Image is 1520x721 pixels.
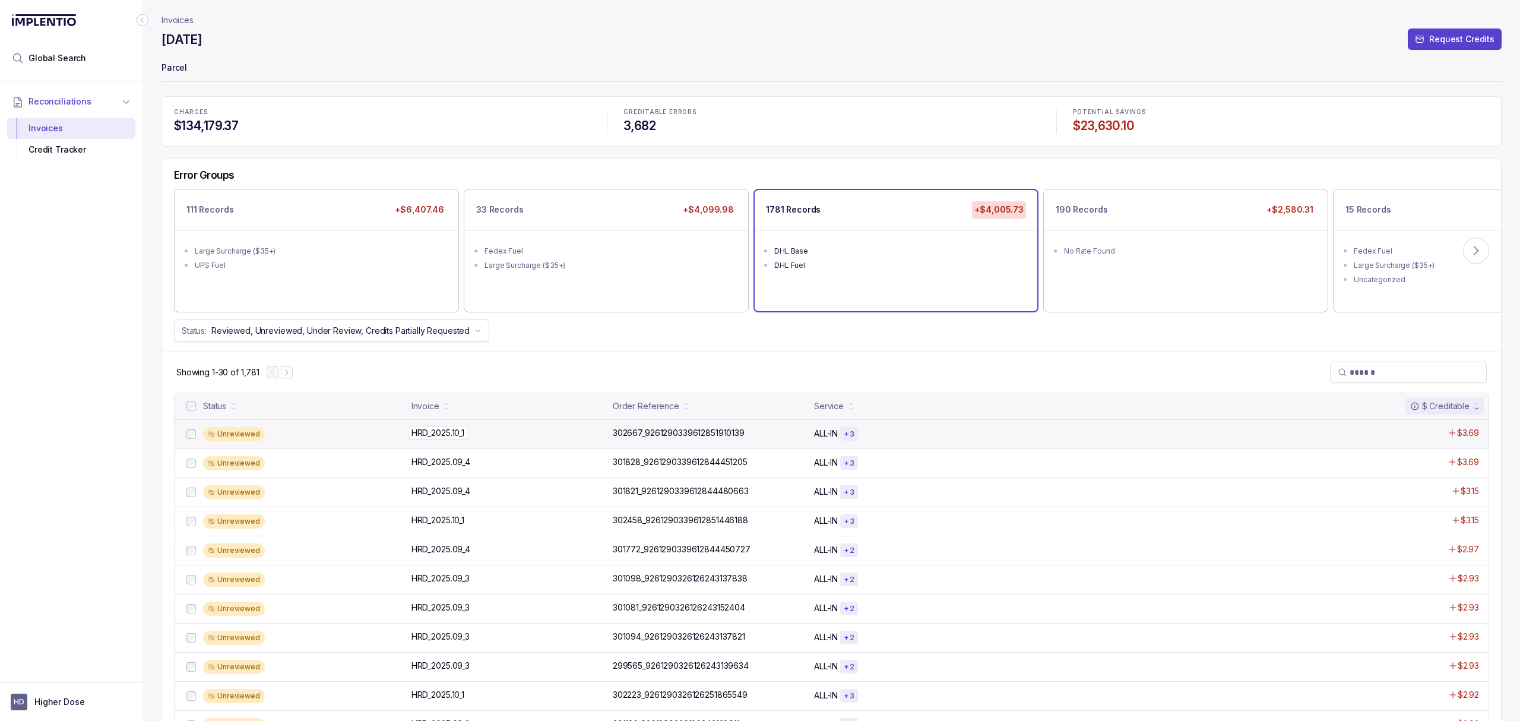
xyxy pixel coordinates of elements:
[186,575,196,584] input: checkbox-checkbox
[161,31,202,48] h4: [DATE]
[174,109,590,116] p: CHARGES
[411,631,470,643] p: HRD_2025.09_3
[1073,118,1489,134] h4: $23,630.10
[1458,689,1479,701] p: $2.92
[195,245,445,257] div: Large Surcharge ($35+)
[281,366,293,378] button: Next Page
[203,573,265,587] div: Unreviewed
[411,573,470,584] p: HRD_2025.09_3
[11,694,132,710] button: User initialsHigher Dose
[195,260,445,271] div: UPS Fuel
[411,543,470,555] p: HRD_2025.09_4
[476,204,524,216] p: 33 Records
[176,366,259,378] div: Remaining page entries
[392,201,446,218] p: +$6,407.46
[844,604,854,614] p: + 2
[174,118,590,134] h4: $134,179.37
[814,486,838,498] p: ALL-IN
[814,457,838,469] p: ALL-IN
[411,456,470,468] p: HRD_2025.09_4
[1056,204,1107,216] p: 190 Records
[1073,109,1489,116] p: POTENTIAL SAVINGS
[408,426,467,439] p: HRD_2025.10_1
[17,139,126,160] div: Credit Tracker
[1461,485,1479,497] p: $3.15
[211,325,470,337] p: Reviewed, Unreviewed, Under Review, Credits Partially Requested
[186,517,196,526] input: checkbox-checkbox
[203,631,265,645] div: Unreviewed
[186,546,196,555] input: checkbox-checkbox
[186,604,196,614] input: checkbox-checkbox
[613,427,745,439] p: 302667_9261290339612851910139
[613,602,745,614] p: 301081_9261290326126243152404
[411,689,464,701] p: HRD_2025.10_1
[613,514,748,526] p: 302458_9261290339612851446188
[176,366,259,378] p: Showing 1-30 of 1,781
[17,118,126,139] div: Invoices
[1458,660,1479,672] p: $2.93
[844,429,854,439] p: + 3
[1264,201,1316,218] p: +$2,580.31
[814,690,838,701] p: ALL-IN
[972,201,1026,218] p: +$4,005.73
[203,400,226,412] div: Status
[814,428,838,439] p: ALL-IN
[613,543,750,555] p: 301772_9261290339612844450727
[411,602,470,614] p: HRD_2025.09_3
[766,204,821,216] p: 1781 Records
[411,660,470,672] p: HRD_2025.09_3
[844,488,854,497] p: + 3
[1458,602,1479,614] p: $2.93
[1408,29,1502,50] button: Request Credits
[814,544,838,556] p: ALL-IN
[161,14,194,26] nav: breadcrumb
[186,633,196,643] input: checkbox-checkbox
[623,109,1040,116] p: CREDITABLE ERRORS
[28,52,86,64] span: Global Search
[814,515,838,527] p: ALL-IN
[186,691,196,701] input: checkbox-checkbox
[814,573,838,585] p: ALL-IN
[161,57,1502,81] p: Parcel
[1458,573,1479,584] p: $2.93
[613,689,748,701] p: 302223_9261290326126251865549
[844,691,854,701] p: + 3
[34,696,84,708] p: Higher Dose
[174,320,489,342] button: Status:Reviewed, Unreviewed, Under Review, Credits Partially Requested
[1457,456,1479,468] p: $3.69
[613,456,748,468] p: 301828_9261290339612844451205
[814,602,838,614] p: ALL-IN
[814,660,838,672] p: ALL-IN
[182,325,207,337] p: Status:
[613,485,749,497] p: 301821_9261290339612844480663
[484,245,735,257] div: Fedex Fuel
[1410,400,1470,412] div: $ Creditable
[613,660,749,672] p: 299565_9261290326126243139634
[844,458,854,468] p: + 3
[203,456,265,470] div: Unreviewed
[844,546,854,555] p: + 2
[613,631,745,643] p: 301094_9261290326126243137821
[844,662,854,672] p: + 2
[174,169,235,182] h5: Error Groups
[411,514,464,526] p: HRD_2025.10_1
[135,13,150,27] div: Collapse Icon
[186,458,196,468] input: checkbox-checkbox
[186,429,196,439] input: checkbox-checkbox
[11,694,27,710] span: User initials
[844,517,854,526] p: + 3
[484,260,735,271] div: Large Surcharge ($35+)
[186,488,196,497] input: checkbox-checkbox
[774,260,1025,271] div: DHL Fuel
[161,14,194,26] a: Invoices
[203,689,265,703] div: Unreviewed
[186,662,196,672] input: checkbox-checkbox
[203,602,265,616] div: Unreviewed
[411,400,439,412] div: Invoice
[186,204,233,216] p: 111 Records
[203,485,265,499] div: Unreviewed
[7,88,135,115] button: Reconciliations
[411,485,470,497] p: HRD_2025.09_4
[203,660,265,674] div: Unreviewed
[1064,245,1315,257] div: No Rate Found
